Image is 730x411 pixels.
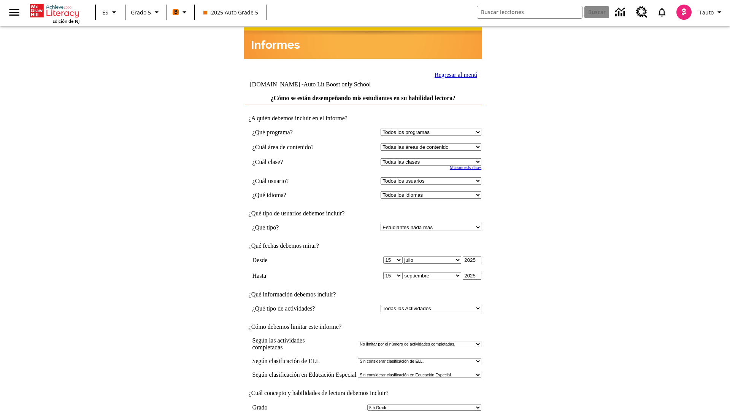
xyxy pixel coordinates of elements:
td: Según clasificación de ELL [252,358,357,365]
td: ¿Cuál clase? [252,158,338,166]
div: Portada [30,2,79,24]
img: avatar image [676,5,692,20]
td: ¿Qué fechas debemos mirar? [245,242,482,249]
a: Notificaciones [652,2,672,22]
button: Perfil/Configuración [696,5,727,19]
td: [DOMAIN_NAME] - [250,81,389,88]
button: Escoja un nuevo avatar [672,2,696,22]
td: ¿Qué tipo? [252,224,338,231]
td: ¿Qué idioma? [252,191,338,199]
td: ¿Qué información debemos incluir? [245,291,482,298]
td: ¿Cuál usuario? [252,177,338,185]
nobr: Auto Lit Boost only School [303,81,371,88]
a: Muestre más clases [450,166,481,170]
span: Edición de NJ [52,18,79,24]
input: Buscar campo [477,6,582,18]
a: Centro de información [611,2,632,23]
button: Lenguaje: ES, Selecciona un idioma [98,5,122,19]
span: Grado 5 [131,8,151,16]
td: Desde [252,256,338,264]
a: ¿Cómo se están desempeñando mis estudiantes en su habilidad lectora? [271,95,456,101]
td: Según clasificación en Educación Especial [252,371,357,378]
td: ¿Qué tipo de usuarios debemos incluir? [245,210,482,217]
button: Abrir el menú lateral [3,1,25,24]
td: ¿A quién debemos incluir en el informe? [245,115,482,122]
button: Boost El color de la clase es anaranjado. Cambiar el color de la clase. [170,5,192,19]
nobr: ¿Cuál área de contenido? [252,144,314,150]
td: ¿Cuál concepto y habilidades de lectura debemos incluir? [245,390,482,397]
span: ES [102,8,108,16]
a: Centro de recursos, Se abrirá en una pestaña nueva. [632,2,652,22]
button: Grado: Grado 5, Elige un grado [128,5,164,19]
span: B [174,7,178,17]
td: ¿Qué programa? [252,129,338,136]
td: ¿Qué tipo de actividades? [252,305,338,312]
a: Regresar al menú [435,72,477,78]
td: Grado [252,404,279,411]
td: Hasta [252,272,338,280]
span: 2025 Auto Grade 5 [203,8,258,16]
img: header [244,27,482,59]
td: Según las actividades completadas [252,337,357,351]
span: Tauto [699,8,714,16]
td: ¿Cómo debemos limitar este informe? [245,323,482,330]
